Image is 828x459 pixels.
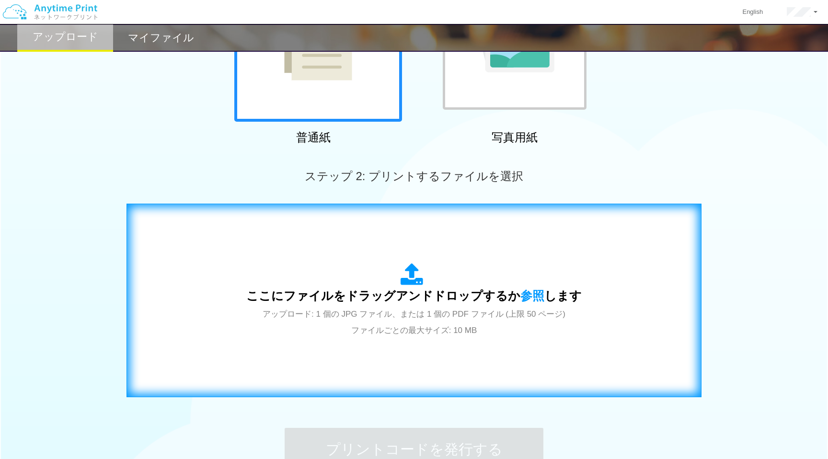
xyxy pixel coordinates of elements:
[230,131,397,144] h2: 普通紙
[520,289,544,302] span: 参照
[305,170,523,183] span: ステップ 2: プリントするファイルを選択
[263,310,565,335] span: アップロード: 1 個の JPG ファイル、または 1 個の PDF ファイル (上限 50 ページ) ファイルごとの最大サイズ: 10 MB
[33,31,98,43] h2: アップロード
[128,32,194,44] h2: マイファイル
[246,289,582,302] span: ここにファイルをドラッグアンドドロップするか します
[431,131,598,144] h2: 写真用紙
